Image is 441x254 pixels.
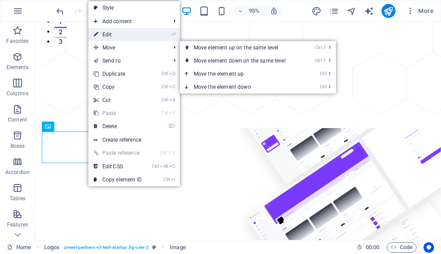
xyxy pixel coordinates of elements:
[169,84,175,90] i: C
[171,31,175,37] i: ⏎
[152,245,156,250] i: This element is a customizable preset
[180,54,303,67] a: Ctrl⇧⬇Move element down on the same level
[55,6,65,16] i: Undo: Change width (Ctrl+Z)
[7,90,28,97] p: Columns
[315,58,322,63] i: Ctrl
[88,67,147,80] a: CtrlDDuplicate
[387,242,416,253] button: Code
[234,6,265,16] button: 95%
[171,177,175,182] i: I
[88,28,147,41] a: ⏎Edit
[169,110,175,116] i: V
[381,4,395,18] button: publish
[169,71,175,77] i: D
[88,173,147,186] a: CtrlICopy element ID
[180,67,303,80] a: Ctrl⬆Move the element up
[180,41,303,54] a: Ctrl⇧⬆Move element up on the same level
[364,6,374,16] button: text_generator
[423,242,434,253] button: Usercentrics
[170,242,185,253] span: Click to select. Double-click to edit
[270,7,278,15] i: On resize automatically adjust zoom level to fit chosen device.
[88,120,147,133] a: ⌦Delete
[10,143,25,150] p: Boxes
[346,6,357,16] i: Navigator
[7,242,31,253] a: Click to cancel selection. Double-click to open Pages
[366,242,379,253] span: 00 00
[8,116,27,123] p: Content
[160,150,167,156] i: Ctrl
[315,45,322,50] i: Ctrl
[169,97,175,103] i: X
[88,80,147,94] a: CtrlCCopy
[7,221,28,228] p: Features
[88,133,180,146] a: Create reference
[391,242,413,253] span: Code
[169,164,175,169] i: C
[357,242,380,253] h6: Session time
[364,6,374,16] i: AI Writer
[152,164,159,169] i: Ctrl
[44,242,59,253] span: Click to select. Double-click to edit
[20,16,33,17] button: 3
[180,80,303,94] a: Ctrl⬇Move the element down
[328,45,332,50] i: ⬆
[160,164,168,169] i: Alt
[402,4,437,18] button: More
[161,110,168,116] i: Ctrl
[88,146,147,160] a: Ctrl⇧VPaste reference
[311,6,322,16] button: design
[88,15,167,28] span: Add content
[328,71,332,77] i: ⬆
[161,71,168,77] i: Ctrl
[329,6,339,16] i: Pages (Ctrl+Alt+S)
[88,54,167,67] a: Send to
[88,1,180,14] a: Style
[311,6,322,16] i: Design (Ctrl+Alt+Y)
[247,6,261,16] h6: 95%
[88,41,167,54] span: Move
[55,6,65,16] button: undo
[5,169,30,176] p: Accordion
[346,6,357,16] button: navigator
[161,84,168,90] i: Ctrl
[168,123,175,129] i: ⌦
[88,160,147,173] a: CtrlAltCEdit CSS
[88,107,147,120] a: CtrlVPaste
[10,195,25,202] p: Tables
[328,84,332,90] i: ⬇
[163,177,170,182] i: Ctrl
[322,45,326,50] i: ⇧
[168,150,171,156] i: ⇧
[329,6,339,16] button: pages
[7,64,29,71] p: Elements
[406,7,434,15] span: More
[63,242,149,253] span: . preset-partners-v3-tech-startup .bg-user-2
[383,6,393,16] i: Publish
[372,244,373,251] span: :
[320,71,327,77] i: Ctrl
[44,242,186,253] nav: breadcrumb
[322,58,326,63] i: ⇧
[328,58,332,63] i: ⬇
[320,84,327,90] i: Ctrl
[88,94,147,107] a: CtrlXCut
[172,150,175,156] i: V
[161,97,168,103] i: Ctrl
[20,5,33,7] button: 2
[6,38,28,45] p: Favorites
